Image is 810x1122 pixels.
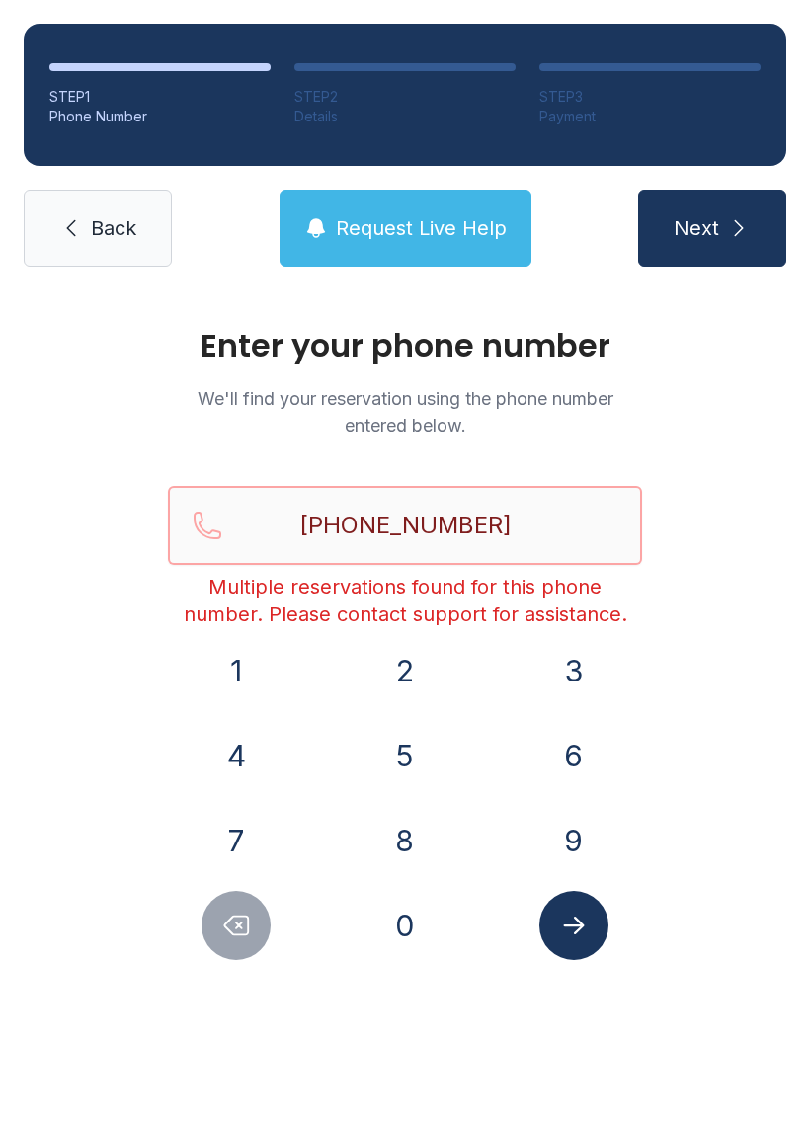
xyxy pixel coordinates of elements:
p: We'll find your reservation using the phone number entered below. [168,385,642,439]
button: 8 [370,806,440,875]
div: Phone Number [49,107,271,126]
div: STEP 1 [49,87,271,107]
button: 7 [202,806,271,875]
button: 2 [370,636,440,705]
h1: Enter your phone number [168,330,642,361]
div: STEP 3 [539,87,761,107]
button: 0 [370,891,440,960]
span: Next [674,214,719,242]
button: Delete number [202,891,271,960]
button: 3 [539,636,608,705]
div: Payment [539,107,761,126]
span: Back [91,214,136,242]
div: Details [294,107,516,126]
button: 6 [539,721,608,790]
button: Submit lookup form [539,891,608,960]
button: 4 [202,721,271,790]
div: Multiple reservations found for this phone number. Please contact support for assistance. [168,573,642,628]
input: Reservation phone number [168,486,642,565]
button: 9 [539,806,608,875]
span: Request Live Help [336,214,507,242]
button: 1 [202,636,271,705]
button: 5 [370,721,440,790]
div: STEP 2 [294,87,516,107]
